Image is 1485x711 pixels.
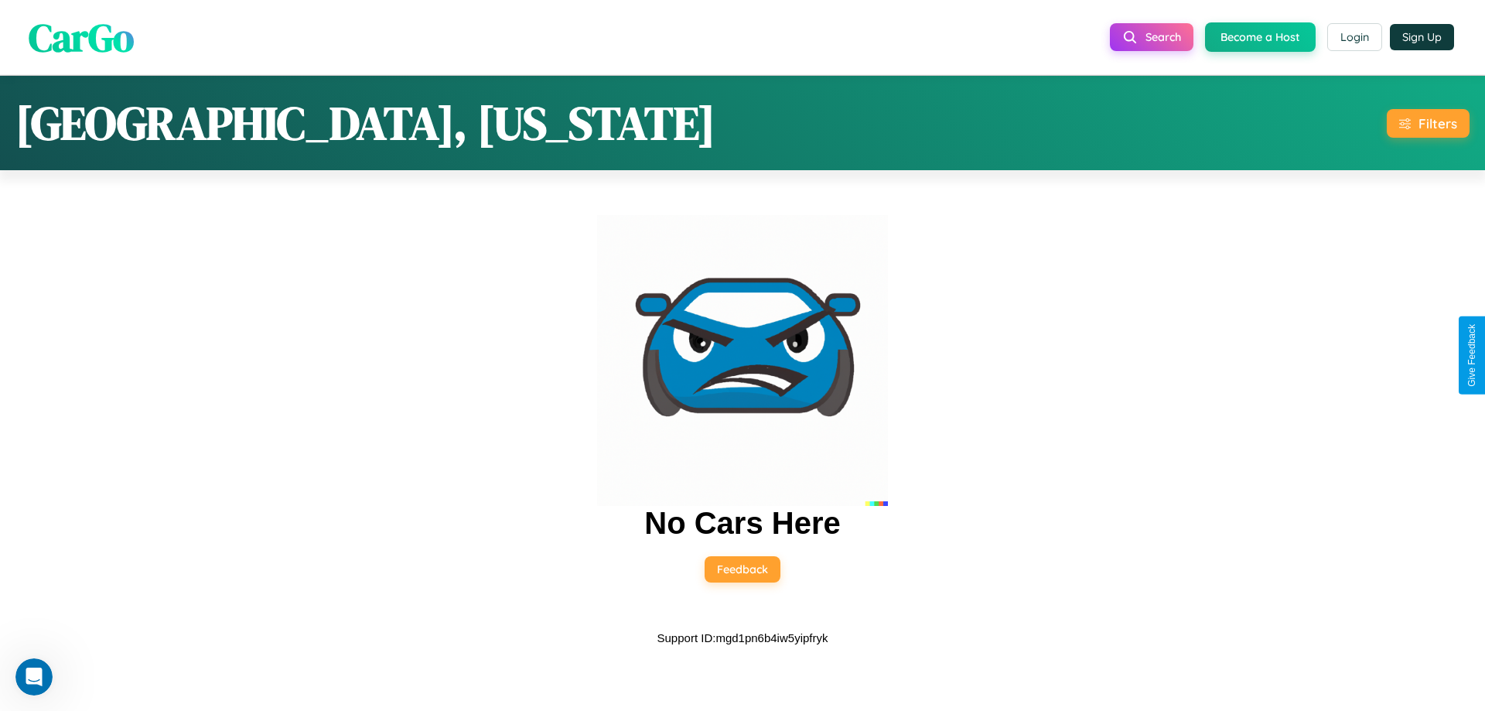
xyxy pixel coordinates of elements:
div: Filters [1418,115,1457,132]
span: Search [1145,30,1181,44]
span: CarGo [29,10,134,63]
h2: No Cars Here [644,506,840,541]
div: Give Feedback [1466,324,1477,387]
button: Feedback [705,556,780,583]
img: car [597,215,888,506]
h1: [GEOGRAPHIC_DATA], [US_STATE] [15,91,715,155]
button: Sign Up [1390,24,1454,50]
button: Login [1327,23,1382,51]
button: Search [1110,23,1193,51]
button: Filters [1387,109,1470,138]
button: Become a Host [1205,22,1316,52]
iframe: Intercom live chat [15,658,53,696]
p: Support ID: mgd1pn6b4iw5yipfryk [657,627,828,648]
